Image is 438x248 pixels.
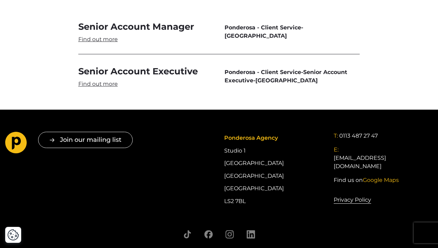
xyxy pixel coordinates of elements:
a: Senior Account Executive [78,65,213,88]
img: Revisit consent button [7,229,19,241]
a: Follow us on Facebook [204,230,213,239]
a: Find us onGoogle Maps [334,176,399,184]
a: 0113 487 27 47 [339,132,378,140]
a: Follow us on LinkedIn [246,230,255,239]
button: Join our mailing list [38,132,133,148]
span: - [225,24,360,40]
div: Studio 1 [GEOGRAPHIC_DATA] [GEOGRAPHIC_DATA] [GEOGRAPHIC_DATA] LS2 7BL [224,132,323,208]
a: Privacy Policy [334,195,371,204]
span: [GEOGRAPHIC_DATA] [225,33,287,39]
span: T: [334,132,338,139]
span: Ponderosa - Client Service [225,24,301,31]
span: Ponderosa Agency [224,135,278,141]
a: Senior Account Manager [78,21,213,43]
button: Cookie Settings [7,229,19,241]
span: E: [334,146,339,153]
span: - - [225,68,360,85]
a: Follow us on Instagram [225,230,234,239]
span: Ponderosa - Client Service [225,69,301,75]
span: [GEOGRAPHIC_DATA] [255,77,318,84]
a: Go to homepage [5,132,27,156]
span: Google Maps [363,177,399,183]
a: [EMAIL_ADDRESS][DOMAIN_NAME] [334,154,433,171]
a: Follow us on TikTok [183,230,192,239]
